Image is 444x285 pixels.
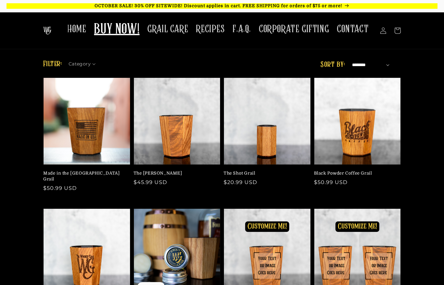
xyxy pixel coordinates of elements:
span: CONTACT [337,23,369,36]
span: BUY NOW! [94,21,139,39]
span: CORPORATE GIFTING [259,23,329,36]
span: HOME [67,23,86,36]
a: F.A.Q. [229,19,255,39]
a: CORPORATE GIFTING [255,19,333,39]
span: RECIPES [196,23,225,36]
span: Category [69,61,91,67]
h2: Filter: [43,58,62,70]
a: CONTACT [333,19,372,39]
p: OCTOBER SALE! 30% OFF SITEWIDE! Discount applies in cart. FREE SHIPPING for orders of $75 or more! [7,3,437,9]
span: GRAIL CARE [147,23,188,36]
a: Made in the [GEOGRAPHIC_DATA] Grail [43,170,126,182]
a: The [PERSON_NAME] [134,170,217,176]
a: Black Powder Coffee Grail [314,170,397,176]
img: The Whiskey Grail [43,27,51,35]
a: RECIPES [192,19,229,39]
a: The Shot Grail [224,170,307,176]
span: F.A.Q. [232,23,251,36]
label: Sort by: [320,61,345,69]
a: BUY NOW! [90,17,143,43]
a: HOME [63,19,90,39]
summary: Category [69,59,100,66]
a: GRAIL CARE [143,19,192,39]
